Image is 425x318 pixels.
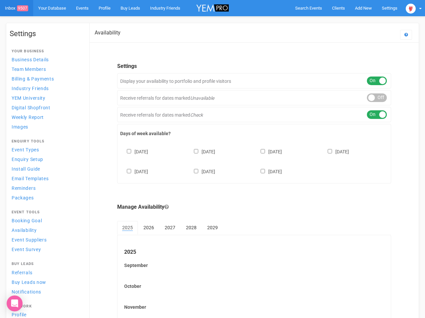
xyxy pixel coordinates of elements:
[202,221,223,234] a: 2029
[332,6,345,11] span: Clients
[10,216,83,225] a: Booking Goal
[10,155,83,164] a: Enquiry Setup
[328,149,332,153] input: [DATE]
[254,148,282,155] label: [DATE]
[10,103,83,112] a: Digital Shopfront
[12,185,36,191] span: Reminders
[10,122,83,131] a: Images
[10,93,83,102] a: YEM University
[10,235,83,244] a: Event Suppliers
[12,237,47,242] span: Event Suppliers
[120,168,148,175] label: [DATE]
[12,210,81,214] h4: Event Tools
[12,228,37,233] span: Availability
[10,278,83,287] a: Buy Leads now
[12,76,54,81] span: Billing & Payments
[10,287,83,296] a: Notifications
[261,169,265,173] input: [DATE]
[190,112,203,118] em: Check
[160,221,180,234] a: 2027
[12,195,34,200] span: Packages
[10,164,83,173] a: Install Guide
[117,107,391,122] div: Receive referrals for dates marked
[12,57,49,62] span: Business Details
[12,139,81,143] h4: Enquiry Tools
[187,168,215,175] label: [DATE]
[117,63,391,70] legend: Settings
[12,124,28,130] span: Images
[124,248,384,256] legend: 2025
[12,115,44,120] span: Weekly Report
[12,218,42,223] span: Booking Goal
[12,105,50,110] span: Digital Shopfront
[17,5,28,11] span: 9507
[190,95,214,101] em: Unavailable
[10,245,83,254] a: Event Survey
[12,289,41,294] span: Notifications
[10,55,83,64] a: Business Details
[10,65,83,74] a: Team Members
[10,226,83,235] a: Availability
[124,283,384,290] label: October
[261,149,265,153] input: [DATE]
[124,262,384,269] label: September
[194,149,198,153] input: [DATE]
[120,148,148,155] label: [DATE]
[12,95,45,101] span: YEM University
[127,149,131,153] input: [DATE]
[10,145,83,154] a: Event Types
[7,295,23,311] div: Open Intercom Messenger
[10,74,83,83] a: Billing & Payments
[127,169,131,173] input: [DATE]
[120,130,388,137] label: Days of week available?
[187,148,215,155] label: [DATE]
[194,169,198,173] input: [DATE]
[12,147,39,152] span: Event Types
[355,6,372,11] span: Add New
[254,168,282,175] label: [DATE]
[124,304,384,310] label: November
[406,4,416,14] img: open-uri20250107-2-1pbi2ie
[10,184,83,192] a: Reminders
[10,268,83,277] a: Referrals
[10,193,83,202] a: Packages
[12,176,49,181] span: Email Templates
[12,49,81,53] h4: Your Business
[117,73,391,88] div: Display your availability to portfolio and profile visitors
[117,90,391,105] div: Receive referrals for dates marked
[138,221,159,234] a: 2026
[95,30,121,36] h2: Availability
[12,157,43,162] span: Enquiry Setup
[12,262,81,266] h4: Buy Leads
[117,221,138,235] a: 2025
[12,67,46,72] span: Team Members
[12,304,81,308] h4: Network
[321,148,349,155] label: [DATE]
[10,113,83,122] a: Weekly Report
[12,166,40,172] span: Install Guide
[10,84,83,93] a: Industry Friends
[181,221,202,234] a: 2028
[12,247,41,252] span: Event Survey
[117,203,391,211] legend: Manage Availability
[295,6,322,11] span: Search Events
[10,30,83,38] h1: Settings
[10,174,83,183] a: Email Templates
